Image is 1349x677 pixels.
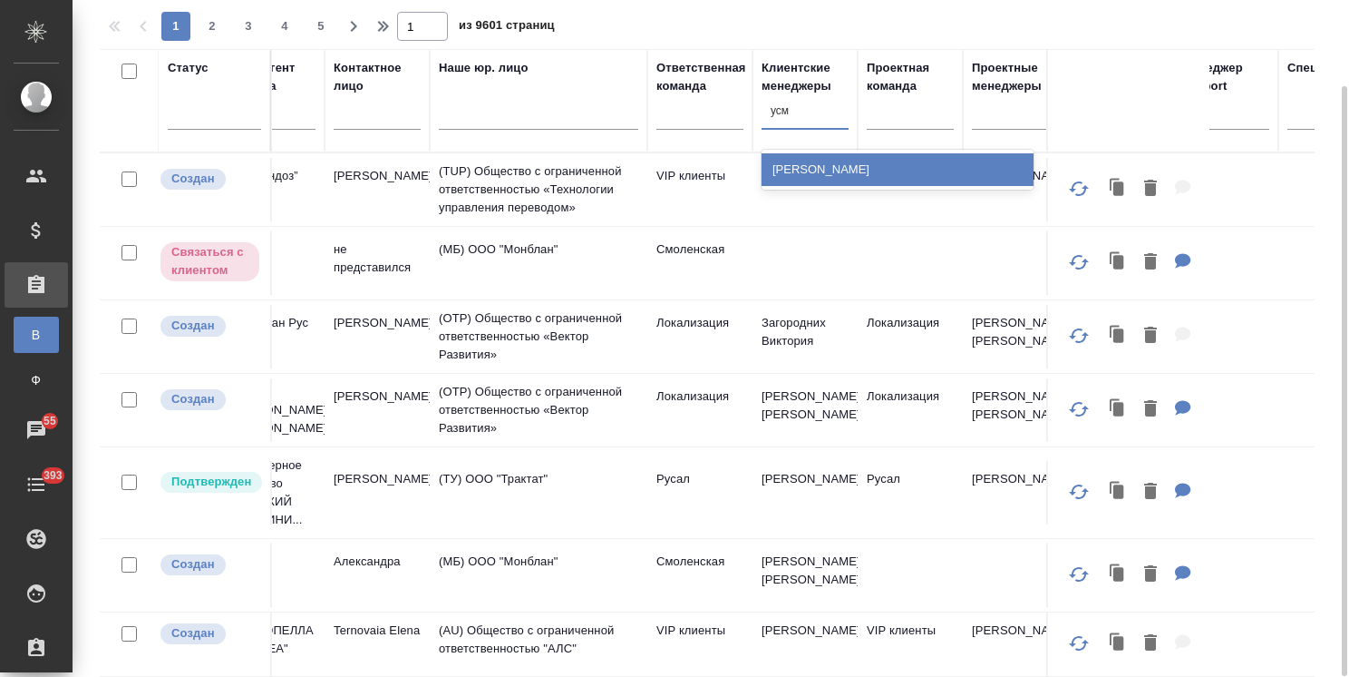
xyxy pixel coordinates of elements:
td: Смоленская [647,231,752,295]
td: [PERSON_NAME] [PERSON_NAME] [752,544,858,607]
a: В [14,317,59,353]
td: VIP клиенты [647,158,752,221]
span: 55 [33,412,67,430]
td: (TUP) Общество с ограниченной ответственностью «Технологии управления переводом» [430,153,647,226]
button: Удалить [1135,244,1166,281]
div: Контактное лицо [334,59,421,95]
td: (OTP) Общество с ограниченной ответственностью «Вектор Развития» [430,374,647,446]
button: Удалить [1135,474,1166,511]
span: В [23,326,50,344]
td: Локализация [647,378,752,442]
span: 393 [33,466,73,485]
td: [PERSON_NAME] [752,461,858,525]
td: Загородних Виктория [752,305,858,368]
td: Локализация [647,305,752,368]
span: 5 [306,17,335,35]
p: Л’Окситан Рус [228,314,315,332]
td: VIP клиенты [647,613,752,676]
a: 55 [5,407,68,453]
div: Ответственная команда [656,59,746,95]
td: [PERSON_NAME] [PERSON_NAME] [963,378,1068,442]
button: Удалить [1135,171,1166,208]
td: [PERSON_NAME] [325,158,430,221]
div: Статус [168,59,209,77]
p: Создан [171,555,215,574]
button: 2 [198,12,227,41]
button: Обновить [1057,167,1101,211]
td: (МБ) ООО "Монблан" [430,544,647,607]
div: Выставляется автоматически при создании заказа [159,314,261,338]
div: Выставляет КМ после уточнения всех необходимых деталей и получения согласия клиента на запуск. С ... [159,470,261,495]
p: ООО "ОПЕЛЛА ХЕЛСКЕА" [228,622,315,658]
td: VIP клиенты [858,158,963,221]
td: [PERSON_NAME] [325,461,430,525]
td: (МБ) ООО "Монблан" [430,231,647,295]
td: Русал [858,461,963,525]
button: Обновить [1057,240,1101,284]
button: Для КМ: от КВ: доверенность для Турции на покупку машины, покупатель гр. Турции [1166,244,1200,281]
td: (AU) Общество с ограниченной ответственностью "АЛС" [430,613,647,676]
td: [PERSON_NAME] [325,378,430,442]
button: Обновить [1057,622,1101,665]
button: Клонировать [1101,318,1135,355]
p: Акционерное общество «РУССКИЙ АЛЮМИНИ... [228,456,315,529]
a: Ф [14,362,59,398]
td: VIP клиенты [858,613,963,676]
td: не представился [325,231,430,295]
span: 2 [198,17,227,35]
button: Клонировать [1101,625,1135,662]
td: [PERSON_NAME] [752,158,858,221]
p: Связаться с клиентом [171,243,248,280]
td: [PERSON_NAME] [PERSON_NAME] [963,305,1068,368]
td: [PERSON_NAME] [963,613,1068,676]
td: (OTP) Общество с ограниченной ответственностью «Вектор Развития» [430,300,647,373]
div: Менеджер support [1182,59,1269,95]
button: Клонировать [1101,474,1135,511]
p: Создан [171,624,215,643]
button: Удалить [1135,318,1166,355]
td: [PERSON_NAME] [752,613,858,676]
button: Обновить [1057,470,1101,514]
button: 4 [270,12,299,41]
button: Клонировать [1101,391,1135,428]
p: Создан [171,390,215,408]
span: 4 [270,17,299,35]
button: Обновить [1057,314,1101,358]
div: Наше юр. лицо [439,59,529,77]
div: Выставляется автоматически при создании заказа [159,167,261,191]
button: Для КМ: от КВ: получение транскрипта из МАИ, для подачи в Ирландию *Диплом я не получила, посколь... [1166,556,1200,594]
div: Контрагент клиента [228,59,315,95]
td: Ternovaia Elena [325,613,430,676]
p: - [228,553,315,571]
button: Удалить [1135,391,1166,428]
div: Выставляется автоматически при создании заказа [159,553,261,577]
div: Клиентские менеджеры [762,59,849,95]
p: АО “Сандоз” [228,167,315,185]
td: Локализация [858,378,963,442]
p: Создан [171,170,215,188]
td: [PERSON_NAME] [963,461,1068,525]
a: 393 [5,462,68,507]
td: [PERSON_NAME] [963,158,1068,221]
button: 3 [234,12,263,41]
p: ИП [PERSON_NAME] [PERSON_NAME] [228,383,315,437]
button: Обновить [1057,553,1101,596]
span: 3 [234,17,263,35]
button: Клонировать [1101,244,1135,281]
td: Смоленская [647,544,752,607]
span: из 9601 страниц [459,15,555,41]
button: Обновить [1057,388,1101,431]
button: Клонировать [1101,171,1135,208]
button: Удалить [1135,625,1166,662]
td: Русал [647,461,752,525]
td: [PERSON_NAME] [325,305,430,368]
p: Создан [171,317,215,335]
p: - [228,240,315,259]
div: Проектная команда [867,59,954,95]
div: Проектные менеджеры [972,59,1059,95]
div: Выставляется автоматически при создании заказа [159,388,261,412]
div: [PERSON_NAME] [762,153,1034,186]
button: 5 [306,12,335,41]
span: Ф [23,371,50,389]
button: Клонировать [1101,556,1135,594]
